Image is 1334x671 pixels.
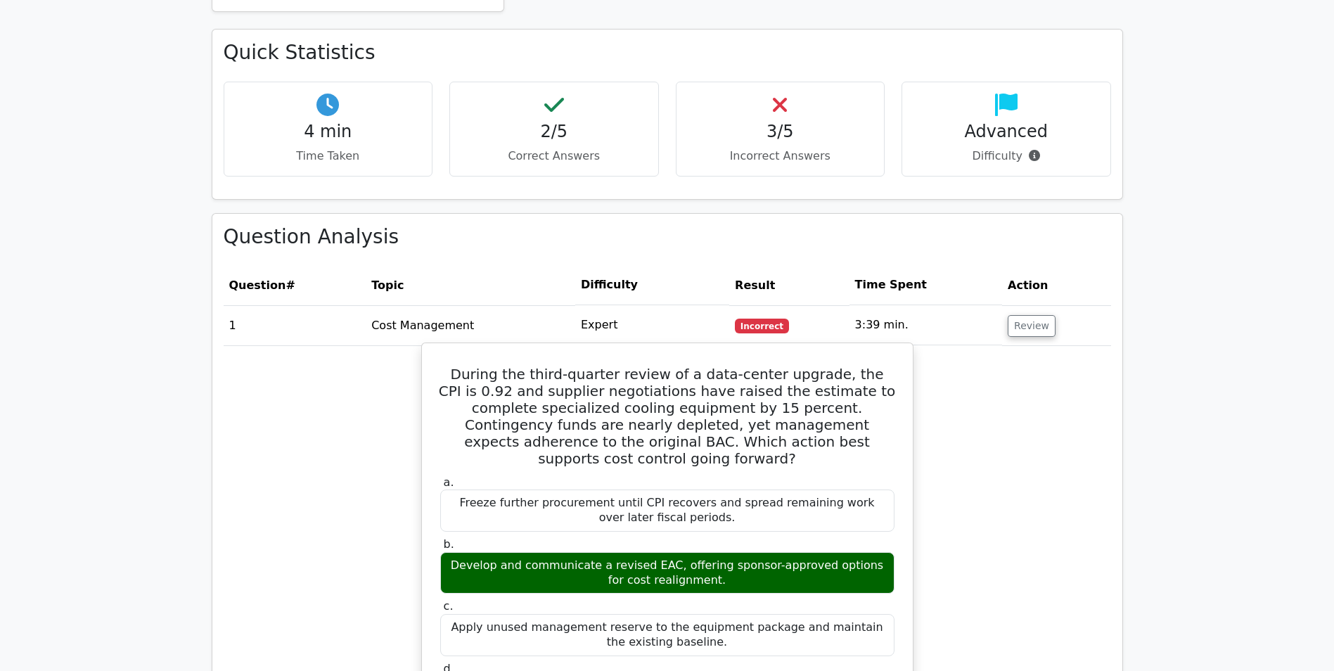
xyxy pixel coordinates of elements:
h4: 2/5 [461,122,647,142]
td: 1 [224,305,366,345]
p: Correct Answers [461,148,647,165]
span: b. [444,537,454,551]
th: Result [729,265,849,305]
span: Incorrect [735,319,789,333]
span: a. [444,475,454,489]
p: Difficulty [913,148,1099,165]
div: Apply unused management reserve to the equipment package and maintain the existing baseline. [440,614,894,656]
p: Incorrect Answers [688,148,873,165]
p: Time Taken [236,148,421,165]
h4: Advanced [913,122,1099,142]
div: Develop and communicate a revised EAC, offering sponsor-approved options for cost realignment. [440,552,894,594]
h4: 4 min [236,122,421,142]
td: Expert [575,305,729,345]
th: Time Spent [849,265,1002,305]
div: Freeze further procurement until CPI recovers and spread remaining work over later fiscal periods. [440,490,894,532]
span: c. [444,599,454,613]
th: Topic [366,265,575,305]
h4: 3/5 [688,122,873,142]
button: Review [1008,315,1056,337]
th: # [224,265,366,305]
td: Cost Management [366,305,575,345]
td: 3:39 min. [849,305,1002,345]
h5: During the third-quarter review of a data-center upgrade, the CPI is 0.92 and supplier negotiatio... [439,366,896,467]
h3: Question Analysis [224,225,1111,249]
th: Action [1002,265,1110,305]
th: Difficulty [575,265,729,305]
span: Question [229,279,286,292]
h3: Quick Statistics [224,41,1111,65]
